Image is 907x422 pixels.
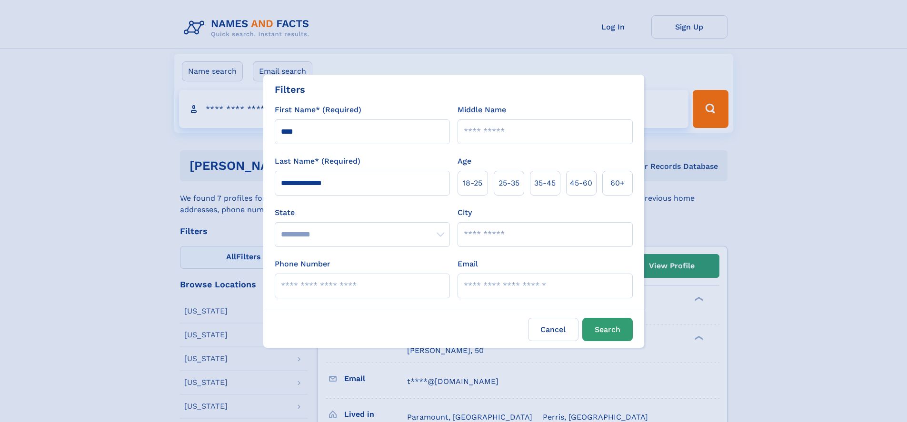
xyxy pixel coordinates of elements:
[463,177,482,189] span: 18‑25
[458,104,506,116] label: Middle Name
[458,207,472,218] label: City
[275,258,330,270] label: Phone Number
[458,258,478,270] label: Email
[275,104,361,116] label: First Name* (Required)
[582,318,633,341] button: Search
[498,177,519,189] span: 25‑35
[275,156,360,167] label: Last Name* (Required)
[570,177,592,189] span: 45‑60
[275,207,450,218] label: State
[610,177,625,189] span: 60+
[528,318,578,341] label: Cancel
[534,177,556,189] span: 35‑45
[275,82,305,97] div: Filters
[458,156,471,167] label: Age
